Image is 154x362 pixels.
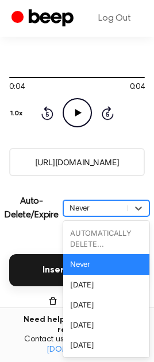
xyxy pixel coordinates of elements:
[87,5,143,32] a: Log Out
[63,223,149,254] div: AUTOMATICALLY DELETE...
[130,81,145,94] span: 0:04
[47,336,130,354] a: [EMAIL_ADDRESS][DOMAIN_NAME]
[70,203,122,213] div: Never
[63,315,149,335] div: [DATE]
[9,104,27,123] button: 1.0x
[63,295,149,315] div: [DATE]
[63,335,149,355] div: [DATE]
[63,275,149,295] div: [DATE]
[23,295,60,323] button: Delete
[9,254,145,286] button: Insert into Docs
[63,254,149,274] div: Never
[5,194,59,222] p: Auto-Delete/Expire
[11,7,76,30] a: Beep
[9,81,24,94] span: 0:04
[7,335,147,355] span: Contact us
